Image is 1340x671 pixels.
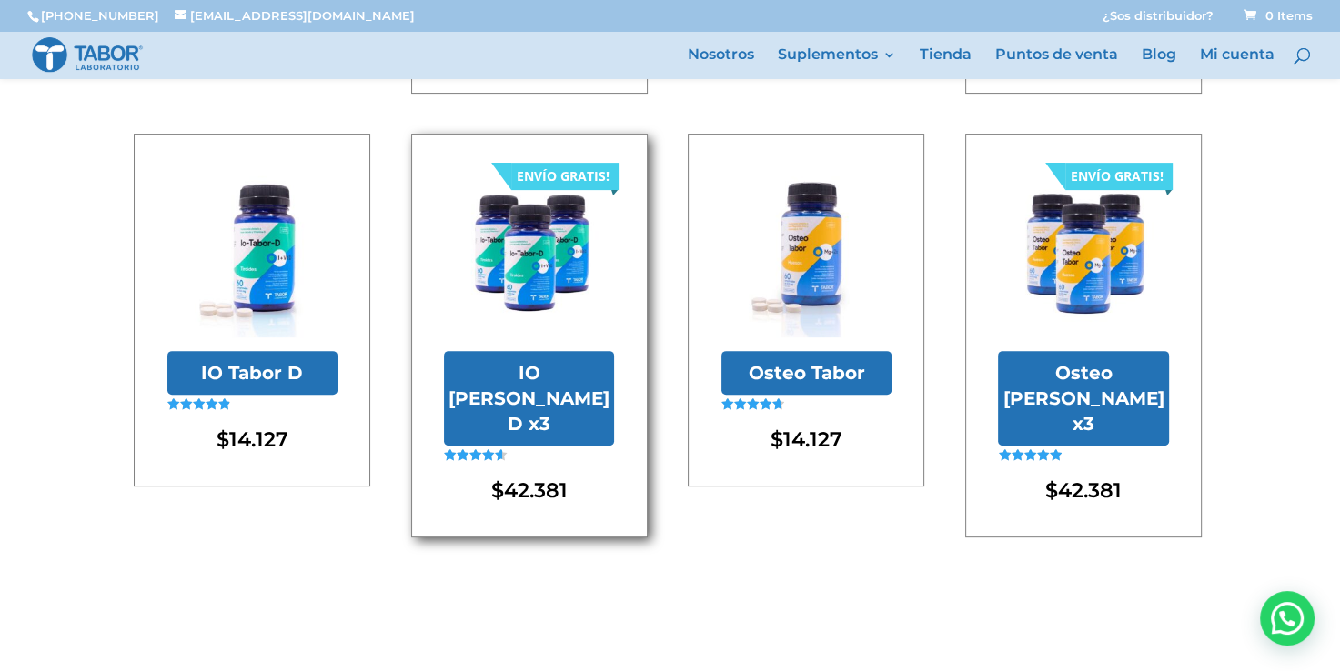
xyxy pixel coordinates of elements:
span: Valorado en de 5 [444,449,501,514]
span: $ [217,426,229,452]
a: Nosotros [688,48,754,79]
a: Tienda [920,48,972,79]
a: Blog [1142,48,1176,79]
a: Osteo Tabor con pastillasOsteo TaborValorado en 4.73 de 5 $14.127 [721,167,892,454]
span: Valorado en de 5 [998,449,1061,502]
bdi: 42.381 [491,477,568,503]
a: 0 Items [1241,8,1313,23]
a: Suplementos [778,48,896,79]
div: ENVÍO GRATIS! [1071,163,1164,190]
div: Valorado en 5.00 de 5 [998,449,1061,461]
a: [PHONE_NUMBER] [41,8,159,23]
img: Osteo Tabor x3 [998,167,1168,337]
span: $ [771,426,783,452]
h2: Osteo [PERSON_NAME] x3 [998,351,1168,446]
bdi: 14.127 [771,426,842,452]
a: [EMAIL_ADDRESS][DOMAIN_NAME] [175,8,415,23]
bdi: 42.381 [1045,477,1122,503]
span: 0 Items [1244,8,1313,23]
a: Puntos de venta [995,48,1118,79]
h2: IO [PERSON_NAME] D x3 [444,351,614,446]
div: Valorado en 4.92 de 5 [167,398,230,410]
img: Osteo Tabor con pastillas [721,167,892,337]
h2: Osteo Tabor [721,351,892,395]
span: Valorado en de 5 [721,398,781,451]
span: Valorado en de 5 [167,398,229,451]
a: Osteo Tabor x3 ENVÍO GRATIS! Osteo [PERSON_NAME] x3Valorado en 5.00 de 5 $42.381 [998,167,1168,505]
a: IO Tabor D con pastillasIO Tabor DValorado en 4.92 de 5 $14.127 [167,167,338,454]
a: ¿Sos distribuidor? [1103,10,1214,31]
bdi: 14.127 [217,426,288,452]
img: IO Tabor D con pastillas [167,167,338,337]
a: Mi cuenta [1200,48,1275,79]
img: IO Tabor D x3 [444,167,614,337]
h2: IO Tabor D [167,351,338,395]
span: $ [1045,477,1058,503]
span: $ [491,477,504,503]
img: Laboratorio Tabor [31,35,144,75]
a: IO Tabor D x3 ENVÍO GRATIS! IO [PERSON_NAME] D x3Valorado en 4.56 de 5 $42.381 [444,167,614,505]
div: Valorado en 4.56 de 5 [444,449,507,461]
div: ENVÍO GRATIS! [517,163,610,190]
div: Valorado en 4.73 de 5 [721,398,784,410]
